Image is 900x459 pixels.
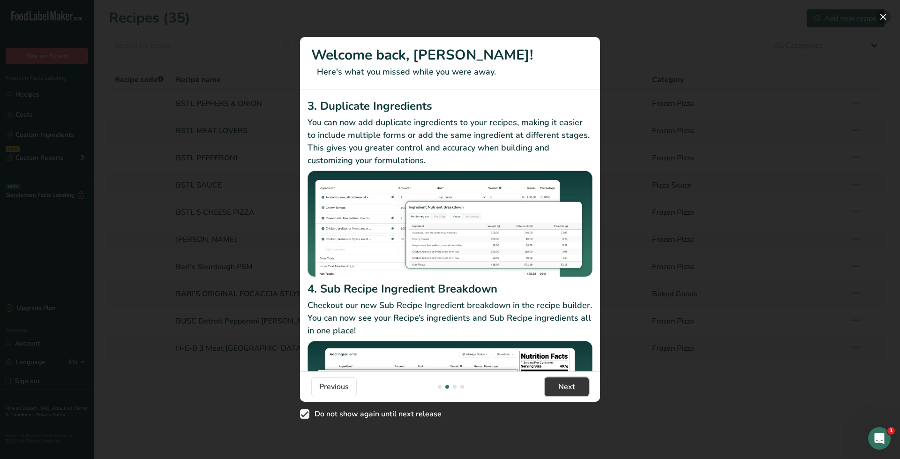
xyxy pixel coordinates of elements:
span: Do not show again until next release [309,409,442,419]
button: Previous [311,377,357,396]
span: Next [558,381,575,392]
h1: Welcome back, [PERSON_NAME]! [311,45,589,66]
p: Here's what you missed while you were away. [311,66,589,78]
h2: 3. Duplicate Ingredients [307,98,592,114]
p: You can now add duplicate ingredients to your recipes, making it easier to include multiple forms... [307,116,592,167]
img: Sub Recipe Ingredient Breakdown [307,341,592,447]
button: Next [545,377,589,396]
p: Checkout our new Sub Recipe Ingredient breakdown in the recipe builder. You can now see your Reci... [307,299,592,337]
iframe: Intercom live chat [868,427,891,450]
h2: 4. Sub Recipe Ingredient Breakdown [307,280,592,297]
span: 1 [887,427,895,435]
span: Previous [319,381,349,392]
img: Duplicate Ingredients [307,171,592,277]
